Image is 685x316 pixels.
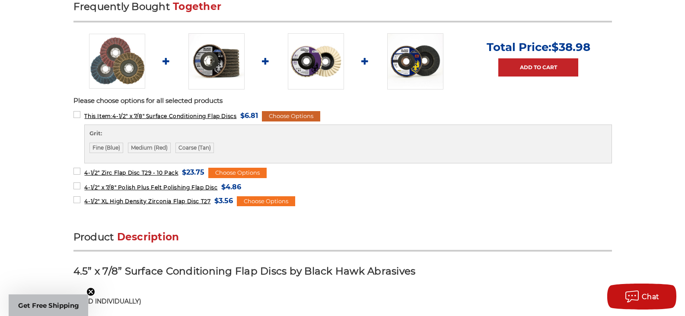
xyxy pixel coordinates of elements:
[117,231,179,243] span: Description
[221,181,241,193] span: $4.86
[262,111,320,121] div: Choose Options
[18,301,79,310] span: Get Free Shipping
[173,0,221,13] span: Together
[84,184,217,191] span: 4-1/2" x 7/8" Polish Plus Felt Polishing Flap Disc
[84,113,236,119] span: 4-1/2" x 7/8" Surface Conditioning Flap Discs
[89,129,607,138] label: Grit:
[84,113,112,119] strong: This Item:
[89,34,145,89] img: Scotch brite flap discs
[642,293,660,301] span: Chat
[208,168,267,178] div: Choose Options
[551,40,590,54] span: $38.98
[73,96,612,106] p: Please choose options for all selected products
[487,40,590,54] p: Total Price:
[84,198,210,204] span: 4-1/2" XL High Density Zirconia Flap Disc T27
[86,287,95,296] button: Close teaser
[84,169,178,176] span: 4-1/2" Zirc Flap Disc T29 - 10 Pack
[240,110,258,121] span: $6.81
[214,195,233,207] span: $3.56
[73,0,170,13] span: Frequently Bought
[73,231,114,243] span: Product
[182,166,204,178] span: $23.75
[73,265,416,277] strong: 4.5” x 7/8” Surface Conditioning Flap Discs by Black Hawk Abrasives
[73,297,141,305] strong: (SOLD INDIVIDUALLY)
[237,196,295,207] div: Choose Options
[607,284,676,310] button: Chat
[9,294,88,316] div: Get Free ShippingClose teaser
[498,58,578,77] a: Add to Cart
